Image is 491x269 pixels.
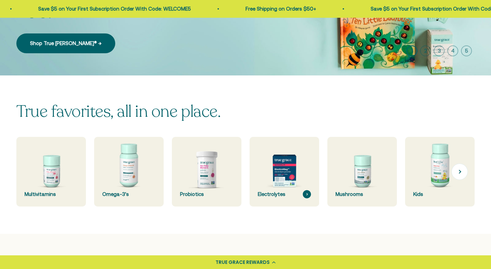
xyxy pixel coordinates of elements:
div: Mushrooms [336,190,389,198]
button: 5 [461,45,472,56]
div: Kids [413,190,466,198]
div: Electrolytes [258,190,311,198]
button: 2 [420,45,431,56]
button: 1 [406,45,417,56]
a: Electrolytes [250,137,319,207]
a: Multivitamins [16,137,86,207]
split-lines: True favorites, all in one place. [16,100,221,123]
a: Kids [405,137,475,207]
button: 3 [434,45,445,56]
a: Free Shipping on Orders $50+ [245,6,316,12]
div: Multivitamins [25,190,78,198]
a: Probiotics [172,137,241,207]
div: Probiotics [180,190,233,198]
a: Omega-3's [94,137,164,207]
div: Omega-3's [102,190,155,198]
div: TRUE GRACE REWARDS [215,259,270,266]
a: Mushrooms [327,137,397,207]
button: 4 [447,45,458,56]
p: Save $5 on Your First Subscription Order With Code: WELCOME5 [38,5,191,13]
a: Shop True [PERSON_NAME]® → [16,33,115,53]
